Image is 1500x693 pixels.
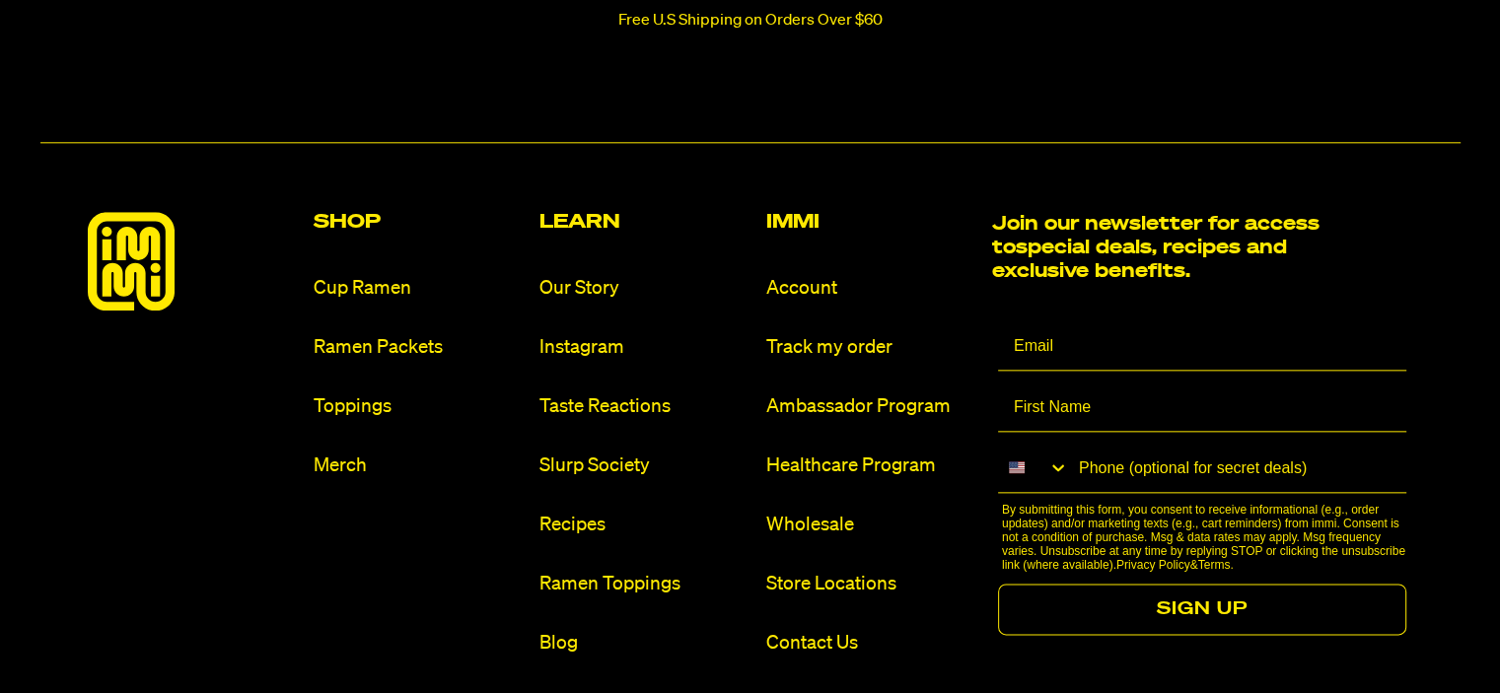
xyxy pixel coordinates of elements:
a: Instagram [539,334,750,361]
h2: Immi [765,212,975,232]
a: Recipes [539,512,750,538]
p: Free U.S Shipping on Orders Over $60 [618,12,883,30]
h2: Shop [314,212,524,232]
a: Healthcare Program [765,452,975,479]
a: Store Locations [765,571,975,597]
a: Ambassador Program [765,393,975,420]
a: Track my order [765,334,975,361]
a: Toppings [314,393,524,420]
input: Phone (optional for secret deals) [1069,444,1407,492]
a: Cup Ramen [314,275,524,302]
button: Search Countries [998,444,1069,491]
a: Ramen Toppings [539,571,750,597]
p: By submitting this form, you consent to receive informational (e.g., order updates) and/or market... [1002,503,1413,572]
a: Contact Us [765,630,975,657]
h2: Learn [539,212,750,232]
a: Merch [314,452,524,479]
h2: Join our newsletter for access to special deals, recipes and exclusive benefits. [992,212,1332,283]
a: Wholesale [765,512,975,538]
a: Privacy Policy [1116,558,1190,572]
a: Taste Reactions [539,393,750,420]
a: Slurp Society [539,452,750,479]
a: Blog [539,630,750,657]
input: Email [998,321,1407,371]
img: immieats [88,212,175,311]
a: Terms [1198,558,1231,572]
a: Account [765,275,975,302]
button: SIGN UP [998,584,1407,635]
img: United States [1009,459,1025,475]
a: Our Story [539,275,750,302]
a: Ramen Packets [314,334,524,361]
input: First Name [998,382,1407,432]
